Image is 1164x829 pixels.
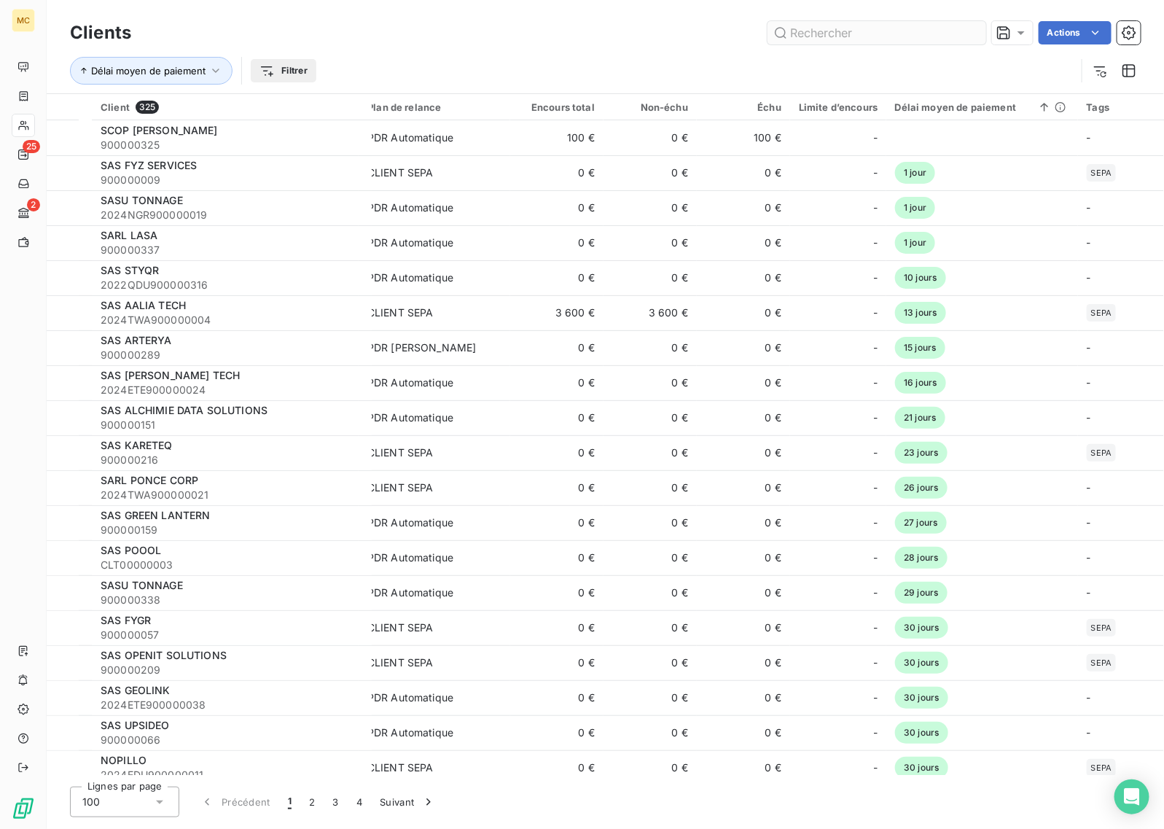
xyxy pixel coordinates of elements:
[895,302,945,324] span: 13 jours
[367,655,434,670] div: CLIENT SEPA
[873,201,878,215] span: -
[604,295,697,330] td: 3 600 €
[895,442,947,464] span: 23 jours
[895,232,935,254] span: 1 jour
[697,715,790,750] td: 0 €
[895,617,948,639] span: 30 jours
[873,585,878,600] span: -
[371,787,445,817] button: Suivant
[510,750,604,785] td: 0 €
[101,369,240,381] span: SAS [PERSON_NAME] TECH
[12,9,35,32] div: MC
[367,131,453,145] div: PDR Automatique
[367,585,453,600] div: PDR Automatique
[12,201,34,225] a: 2
[697,190,790,225] td: 0 €
[895,407,945,429] span: 21 jours
[697,610,790,645] td: 0 €
[873,305,878,320] span: -
[367,101,501,113] div: Plan de relance
[1087,101,1160,113] div: Tags
[697,155,790,190] td: 0 €
[101,544,161,556] span: SAS POOOL
[767,21,986,44] input: Rechercher
[873,725,878,740] span: -
[895,512,946,534] span: 27 jours
[510,155,604,190] td: 0 €
[510,190,604,225] td: 0 €
[1087,411,1091,424] span: -
[604,610,697,645] td: 0 €
[101,453,363,467] span: 900000216
[367,725,453,740] div: PDR Automatique
[101,593,363,607] span: 900000338
[101,159,197,171] span: SAS FYZ SERVICES
[895,477,947,499] span: 26 jours
[1091,658,1112,667] span: SEPA
[101,124,218,136] span: SCOP [PERSON_NAME]
[697,575,790,610] td: 0 €
[873,550,878,565] span: -
[604,540,697,575] td: 0 €
[12,797,35,820] img: Logo LeanPay
[604,645,697,680] td: 0 €
[697,260,790,295] td: 0 €
[1091,448,1112,457] span: SEPA
[706,101,781,113] div: Échu
[101,383,363,397] span: 2024ETE900000024
[367,340,477,355] div: PDR [PERSON_NAME]
[510,120,604,155] td: 100 €
[12,143,34,166] a: 25
[873,340,878,355] span: -
[101,173,363,187] span: 900000009
[101,264,159,276] span: SAS STYQR
[367,271,453,285] div: PDR Automatique
[101,208,363,222] span: 2024NGR900000019
[510,680,604,715] td: 0 €
[101,348,363,362] span: 900000289
[367,480,434,495] div: CLIENT SEPA
[612,101,688,113] div: Non-échu
[604,575,697,610] td: 0 €
[101,404,267,416] span: SAS ALCHIMIE DATA SOLUTIONS
[697,505,790,540] td: 0 €
[895,101,1069,113] div: Délai moyen de paiement
[510,365,604,400] td: 0 €
[510,225,604,260] td: 0 €
[101,684,171,696] span: SAS GEOLINK
[604,120,697,155] td: 0 €
[895,722,948,744] span: 30 jours
[1087,516,1091,529] span: -
[367,201,453,215] div: PDR Automatique
[101,229,157,241] span: SARL LASA
[873,760,878,775] span: -
[70,57,233,85] button: Délai moyen de paiement
[367,760,434,775] div: CLIENT SEPA
[101,243,363,257] span: 900000337
[367,236,453,250] div: PDR Automatique
[510,400,604,435] td: 0 €
[367,515,453,530] div: PDR Automatique
[873,271,878,285] span: -
[1087,586,1091,599] span: -
[251,59,316,82] button: Filtrer
[101,509,211,521] span: SAS GREEN LANTERN
[1087,551,1091,564] span: -
[873,480,878,495] span: -
[873,131,878,145] span: -
[697,435,790,470] td: 0 €
[1039,21,1112,44] button: Actions
[697,540,790,575] td: 0 €
[697,470,790,505] td: 0 €
[1091,623,1112,632] span: SEPA
[367,550,453,565] div: PDR Automatique
[191,787,279,817] button: Précédent
[895,582,947,604] span: 29 jours
[510,435,604,470] td: 0 €
[604,190,697,225] td: 0 €
[873,410,878,425] span: -
[101,754,147,766] span: NOPILLO
[101,299,186,311] span: SAS AALIA TECH
[101,278,363,292] span: 2022QDU900000316
[101,418,363,432] span: 900000151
